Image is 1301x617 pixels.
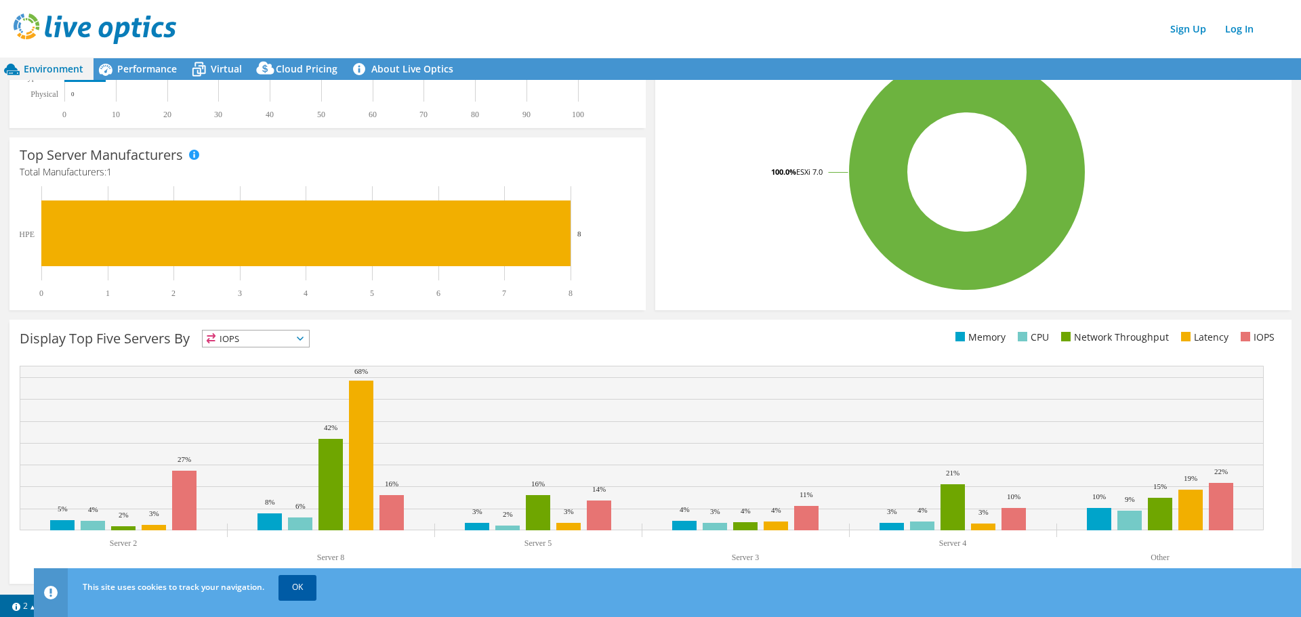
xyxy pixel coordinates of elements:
text: 4% [771,506,781,514]
text: 0 [71,91,75,98]
span: Environment [24,62,83,75]
text: 60 [369,110,377,119]
text: 16% [531,480,545,488]
text: 100 [572,110,584,119]
img: live_optics_svg.svg [14,14,176,44]
text: 3 [238,289,242,298]
text: 50 [317,110,325,119]
span: This site uses cookies to track your navigation. [83,581,264,593]
text: 19% [1184,474,1197,482]
text: Server 8 [317,553,344,562]
text: HPE [19,230,35,239]
text: 4 [304,289,308,298]
a: OK [278,575,316,599]
text: 11% [800,490,813,498]
text: Physical [30,89,58,99]
h3: Top Server Manufacturers [20,148,183,163]
text: 4% [741,507,751,515]
text: 4% [917,506,928,514]
text: 2 [171,289,175,298]
text: Server 2 [110,538,137,548]
a: Sign Up [1163,19,1213,39]
text: 10% [1007,492,1020,501]
text: Server 5 [524,538,552,548]
span: Virtual [211,62,242,75]
text: 8 [569,289,573,298]
li: CPU [1014,330,1049,345]
text: 3% [149,509,159,517]
span: Performance [117,62,177,75]
text: 68% [354,367,368,375]
tspan: ESXi 7.0 [796,167,823,177]
li: Network Throughput [1058,330,1169,345]
text: 70 [419,110,428,119]
text: 3% [472,507,482,515]
span: 1 [106,165,112,178]
a: About Live Optics [348,58,463,80]
li: IOPS [1237,330,1275,345]
li: Latency [1178,330,1228,345]
text: 21% [946,469,959,477]
text: 27% [178,455,191,463]
text: 3% [887,507,897,515]
text: 8 [577,230,581,238]
text: 6 [436,289,440,298]
text: 0 [39,289,43,298]
text: 3% [710,507,720,515]
text: 16% [385,480,398,488]
text: 8% [265,498,275,506]
text: 4% [88,505,98,513]
text: 40 [266,110,274,119]
text: 80 [471,110,479,119]
text: 30 [214,110,222,119]
text: 2% [503,510,513,518]
text: 5% [58,505,68,513]
h4: Total Manufacturers: [20,165,636,179]
text: 10% [1092,492,1106,501]
a: 2 [3,597,45,614]
text: 6% [295,502,306,510]
text: 2% [119,511,129,519]
span: IOPS [203,331,309,347]
text: 22% [1214,467,1228,475]
text: 10 [112,110,120,119]
text: Other [1151,553,1169,562]
span: Cloud Pricing [276,62,337,75]
text: 90 [522,110,531,119]
text: 9% [1125,495,1135,503]
text: Server 3 [732,553,759,562]
text: Server 4 [939,538,966,548]
text: 14% [592,485,606,493]
a: Log In [1218,19,1260,39]
li: Memory [952,330,1006,345]
text: 0 [62,110,66,119]
text: 4% [680,505,690,513]
text: 3% [978,508,989,516]
text: 20 [163,110,171,119]
text: 1 [106,289,110,298]
text: 5 [370,289,374,298]
text: 7 [502,289,506,298]
text: 42% [324,423,337,431]
text: 15% [1153,482,1167,490]
text: 3% [564,507,574,515]
tspan: 100.0% [771,167,796,177]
